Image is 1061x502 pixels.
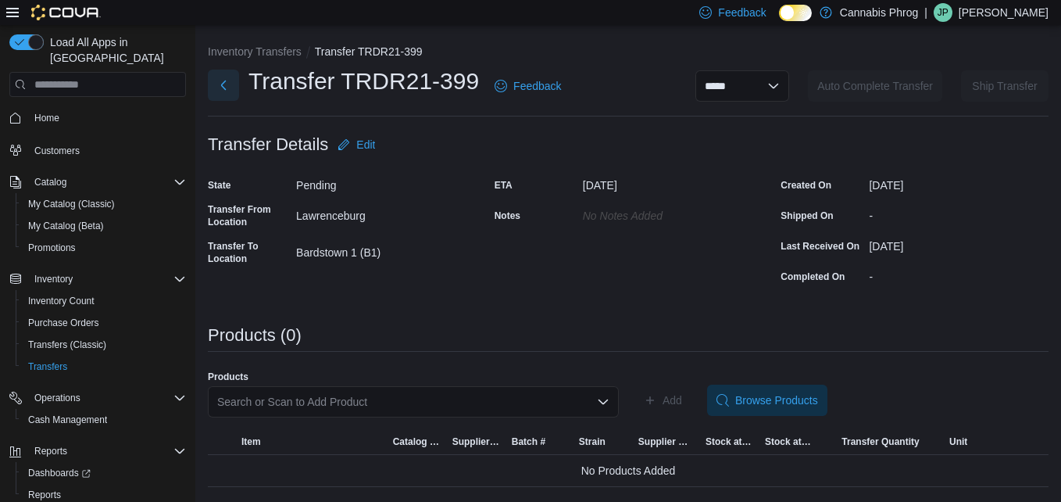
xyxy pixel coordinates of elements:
div: - [869,264,1048,283]
label: Products [208,371,248,383]
span: Inventory [34,273,73,285]
span: Feedback [718,5,766,20]
span: Cash Management [28,414,107,426]
span: Reports [28,489,61,501]
span: Operations [28,389,186,407]
span: Item [241,436,261,448]
span: Load All Apps in [GEOGRAPHIC_DATA] [44,34,186,66]
button: Browse Products [707,385,827,416]
span: Customers [28,140,186,160]
p: [PERSON_NAME] [959,3,1048,22]
label: Transfer To Location [208,240,290,265]
span: Catalog [28,173,186,192]
span: Add [663,393,682,408]
h1: Transfer TRDR21-399 [248,66,479,97]
button: Promotions [16,237,192,259]
a: Dashboards [16,462,192,484]
span: Reports [34,445,67,457]
span: Inventory Count [22,292,186,310]
span: Transfers [28,360,67,373]
span: Ship Transfer [972,78,1037,94]
label: Created On [781,179,831,192]
span: Home [28,108,186,127]
span: Feedback [513,78,561,94]
button: Open list of options [597,396,609,408]
a: Transfers (Classic) [22,335,113,354]
button: Inventory [3,268,192,290]
button: Strain [573,429,632,454]
img: Cova [31,5,101,20]
span: Promotions [28,242,76,254]
span: Unit [949,436,967,448]
button: Inventory Transfers [208,45,302,58]
div: Jade Payne [934,3,952,22]
span: My Catalog (Classic) [28,198,115,210]
span: Promotions [22,238,186,257]
button: Transfers (Classic) [16,334,192,356]
button: Catalog [28,173,73,192]
span: Browse Products [735,393,818,408]
button: Purchase Orders [16,312,192,334]
label: Shipped On [781,210,833,222]
label: State [208,179,230,192]
button: Auto Complete Transfer [808,70,942,102]
div: [DATE] [869,173,1048,192]
button: Ship Transfer [961,70,1048,102]
div: Pending [296,173,476,192]
a: Feedback [488,70,567,102]
span: Batch # [512,436,545,448]
h3: Products (0) [208,326,302,345]
button: Stock at Source [699,429,759,454]
a: Home [28,109,66,127]
nav: An example of EuiBreadcrumbs [208,44,1048,63]
a: Cash Management [22,411,113,429]
div: [DATE] [869,234,1048,253]
span: Edit [356,137,375,152]
button: Operations [28,389,87,407]
span: Transfers (Classic) [28,339,106,351]
button: Home [3,106,192,129]
button: My Catalog (Beta) [16,215,192,237]
a: Promotions [22,238,82,257]
span: My Catalog (Beta) [28,220,104,232]
button: Cash Management [16,409,192,431]
span: Catalog [34,176,66,188]
button: Unit [943,429,1002,454]
span: Dark Mode [779,21,780,22]
label: Completed On [781,271,845,283]
a: My Catalog (Beta) [22,217,110,235]
span: Customers [34,145,80,157]
button: Inventory Count [16,290,192,312]
span: Supplier SKU [452,436,499,448]
span: Purchase Orders [22,314,186,332]
span: Strain [579,436,606,448]
a: Transfers [22,357,73,376]
button: Operations [3,387,192,409]
div: Bardstown 1 (B1) [296,240,476,259]
span: Reports [28,442,186,461]
button: Next [208,70,239,101]
span: Purchase Orders [28,317,99,329]
button: Inventory [28,270,79,289]
div: Lawrenceburg [296,203,476,222]
a: Customers [28,142,86,160]
span: Catalog SKU [393,436,440,448]
button: Reports [28,442,73,461]
button: Add [638,385,688,416]
label: Last Received On [781,240,859,253]
span: My Catalog (Beta) [22,217,186,235]
label: ETA [495,179,513,192]
a: Dashboards [22,464,97,482]
button: Catalog SKU [387,429,446,454]
div: No Notes added [583,203,763,222]
span: Stock at Destination [765,436,812,448]
a: My Catalog (Classic) [22,195,121,213]
h3: Transfer Details [208,135,328,154]
span: No Products Added [581,461,676,480]
a: Inventory Count [22,292,101,310]
div: [DATE] [583,173,763,192]
span: Inventory [28,270,186,289]
span: Supplier License [638,436,693,448]
button: Transfer TRDR21-399 [315,45,423,58]
button: Supplier SKU [446,429,505,454]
